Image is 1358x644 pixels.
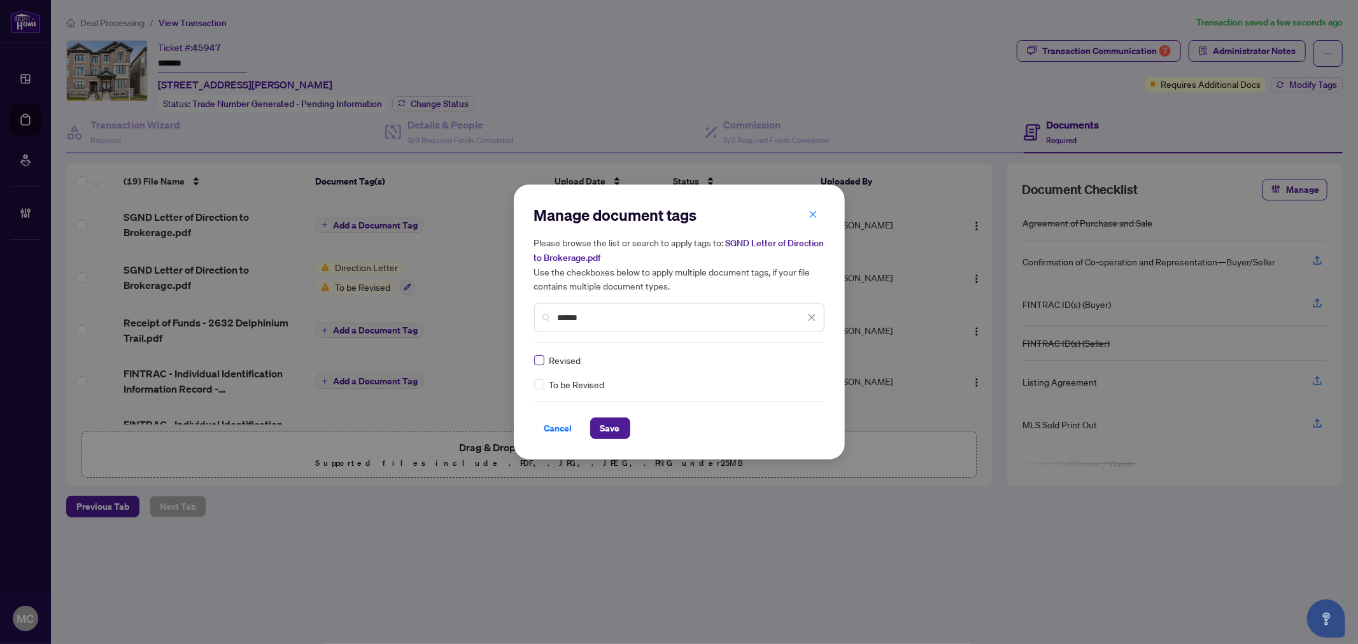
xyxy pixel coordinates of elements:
[1307,599,1345,638] button: Open asap
[549,353,581,367] span: Revised
[809,210,817,219] span: close
[549,377,605,391] span: To be Revised
[534,417,583,439] button: Cancel
[534,235,824,293] h5: Please browse the list or search to apply tags to: Use the checkboxes below to apply multiple doc...
[807,313,816,322] span: close
[544,418,572,438] span: Cancel
[600,418,620,438] span: Save
[590,417,630,439] button: Save
[534,205,824,225] h2: Manage document tags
